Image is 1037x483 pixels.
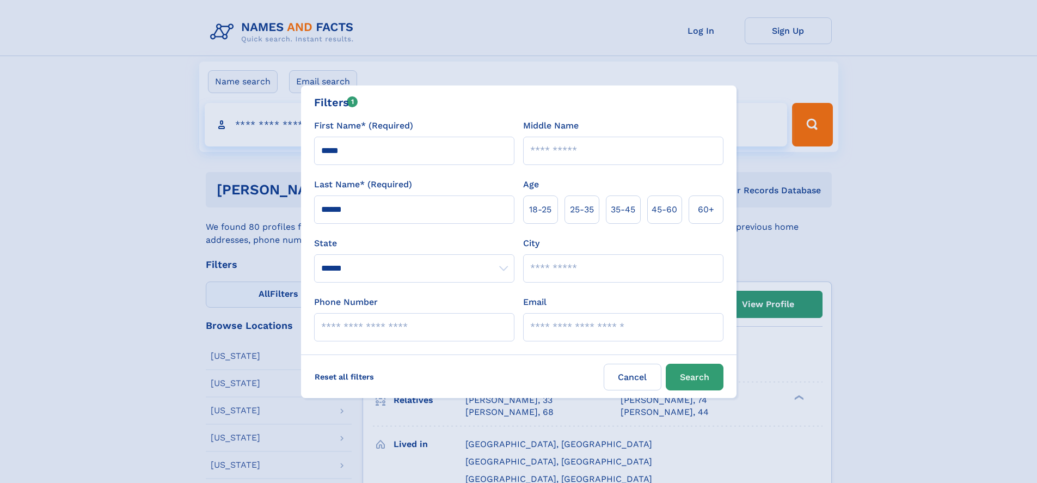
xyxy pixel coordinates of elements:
label: City [523,237,539,250]
label: Last Name* (Required) [314,178,412,191]
label: First Name* (Required) [314,119,413,132]
label: State [314,237,514,250]
label: Middle Name [523,119,579,132]
button: Search [666,364,723,390]
label: Phone Number [314,296,378,309]
label: Age [523,178,539,191]
span: 45‑60 [652,203,677,216]
label: Cancel [604,364,661,390]
div: Filters [314,94,358,111]
span: 18‑25 [529,203,551,216]
label: Email [523,296,547,309]
span: 35‑45 [611,203,635,216]
span: 25‑35 [570,203,594,216]
span: 60+ [698,203,714,216]
label: Reset all filters [308,364,381,390]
